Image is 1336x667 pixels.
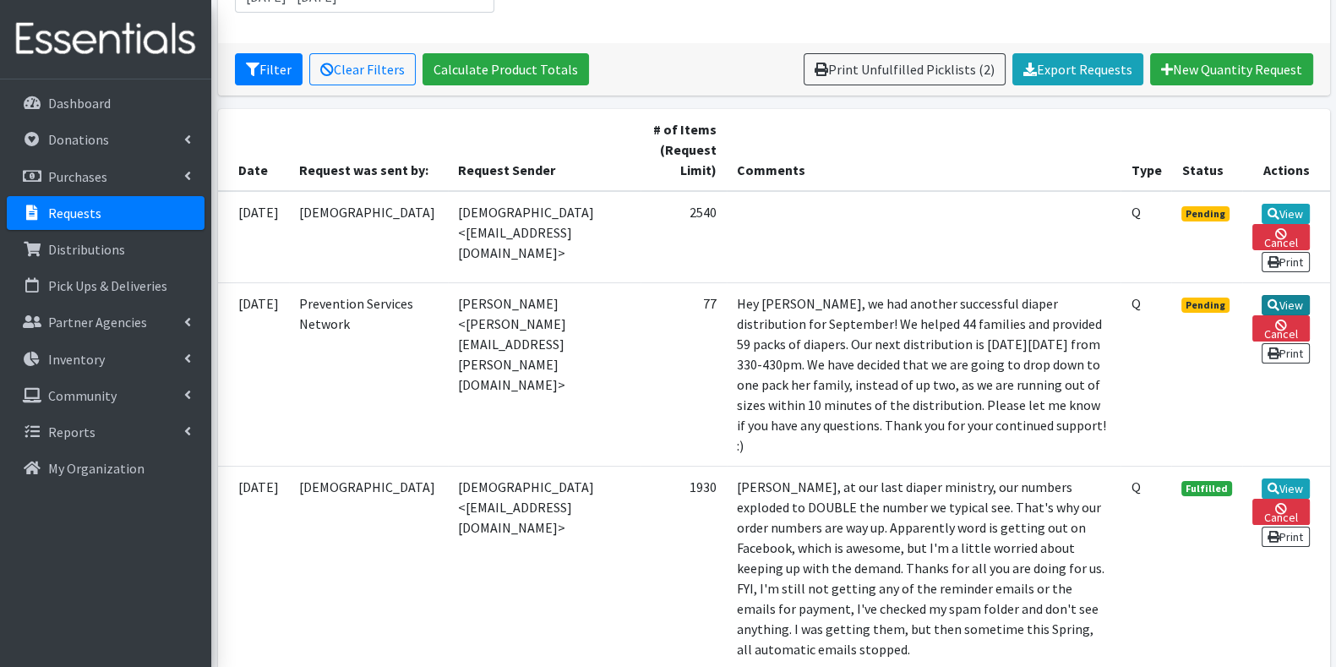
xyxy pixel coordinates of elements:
td: [PERSON_NAME] <[PERSON_NAME][EMAIL_ADDRESS][PERSON_NAME][DOMAIN_NAME]> [448,282,641,466]
p: Inventory [48,351,105,368]
td: 77 [641,282,728,466]
a: Pick Ups & Deliveries [7,269,204,303]
a: Dashboard [7,86,204,120]
a: Requests [7,196,204,230]
span: Pending [1181,298,1230,313]
th: Actions [1242,109,1329,191]
a: Purchases [7,160,204,194]
p: Reports [48,424,95,440]
span: Pending [1181,206,1230,221]
a: New Quantity Request [1150,53,1313,85]
a: Inventory [7,342,204,376]
a: Print Unfulfilled Picklists (2) [804,53,1006,85]
a: Partner Agencies [7,305,204,339]
a: Cancel [1252,224,1309,250]
a: Community [7,379,204,413]
a: View [1262,478,1310,499]
a: Calculate Product Totals [423,53,589,85]
a: My Organization [7,451,204,485]
a: Donations [7,123,204,156]
abbr: Quantity [1131,295,1140,312]
th: # of Items (Request Limit) [641,109,728,191]
a: Clear Filters [309,53,416,85]
th: Request was sent by: [289,109,448,191]
th: Type [1121,109,1171,191]
p: Partner Agencies [48,314,147,331]
a: Cancel [1252,315,1309,342]
td: 2540 [641,191,728,283]
p: My Organization [48,460,145,477]
td: [DEMOGRAPHIC_DATA] [289,191,448,283]
td: [DEMOGRAPHIC_DATA] <[EMAIL_ADDRESS][DOMAIN_NAME]> [448,191,641,283]
a: Export Requests [1012,53,1143,85]
a: Print [1262,343,1310,364]
a: View [1262,204,1310,224]
th: Status [1171,109,1242,191]
p: Requests [48,205,101,221]
a: Cancel [1252,499,1309,525]
p: Donations [48,131,109,148]
p: Purchases [48,168,107,185]
th: Comments [727,109,1121,191]
a: Distributions [7,232,204,266]
abbr: Quantity [1131,478,1140,495]
td: [DATE] [218,191,289,283]
abbr: Quantity [1131,204,1140,221]
span: Fulfilled [1181,481,1232,496]
p: Distributions [48,241,125,258]
th: Request Sender [448,109,641,191]
a: Print [1262,252,1310,272]
a: Reports [7,415,204,449]
td: Hey [PERSON_NAME], we had another successful diaper distribution for September! We helped 44 fami... [727,282,1121,466]
td: [DATE] [218,282,289,466]
a: View [1262,295,1310,315]
th: Date [218,109,289,191]
p: Community [48,387,117,404]
p: Dashboard [48,95,111,112]
img: HumanEssentials [7,11,204,68]
button: Filter [235,53,303,85]
a: Print [1262,527,1310,547]
td: Prevention Services Network [289,282,448,466]
p: Pick Ups & Deliveries [48,277,167,294]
